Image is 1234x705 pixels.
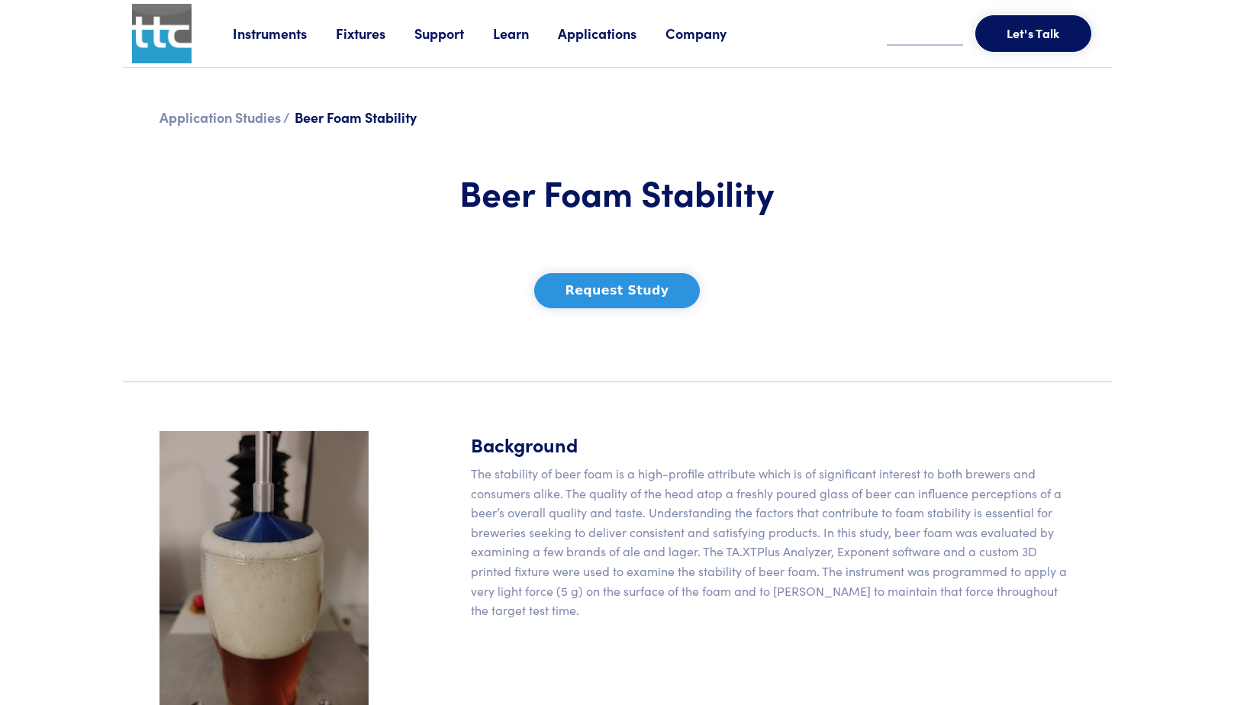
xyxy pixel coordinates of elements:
a: Company [665,24,756,43]
a: Fixtures [336,24,414,43]
span: Beer Foam Stability [295,108,417,127]
h5: Background [471,431,1075,458]
a: Applications [558,24,665,43]
a: Instruments [233,24,336,43]
p: The stability of beer foam is a high-profile attribute which is of significant interest to both b... [471,464,1075,620]
h1: Beer Foam Stability [393,170,842,214]
button: Request Study [534,273,701,308]
a: Support [414,24,493,43]
button: Let's Talk [975,15,1091,52]
a: Application Studies / [159,108,290,127]
img: ttc_logo_1x1_v1.0.png [132,4,192,63]
a: Learn [493,24,558,43]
